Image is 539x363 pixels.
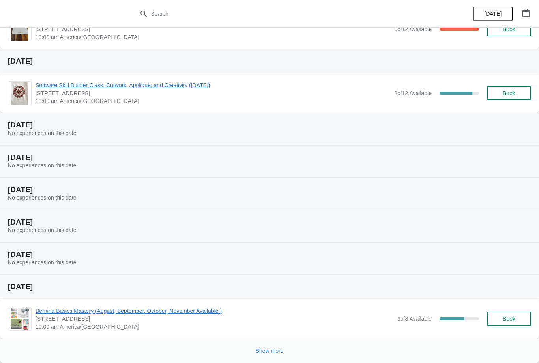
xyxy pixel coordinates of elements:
span: 10:00 am America/[GEOGRAPHIC_DATA] [36,97,390,105]
button: Book [487,86,531,100]
button: Book [487,22,531,36]
input: Search [151,7,404,21]
span: [STREET_ADDRESS] [36,315,393,323]
img: Embroidery Technique of the Month - Table Runner with BERNINA Cutwork (September 9, 2025) | 1300 ... [11,18,28,41]
button: [DATE] [473,7,513,21]
span: Book [503,90,515,96]
h2: [DATE] [8,186,531,194]
span: No experiences on this date [8,259,77,266]
span: 3 of 8 Available [397,316,432,322]
span: No experiences on this date [8,227,77,233]
span: Show more [256,348,284,354]
img: Software Skill Builder Class: Cutwork, Applique, and Creativity (September 10, 2025) | 1300 Salem... [11,82,28,105]
button: Book [487,312,531,326]
h2: [DATE] [8,153,531,161]
h2: [DATE] [8,251,531,258]
span: 10:00 am America/[GEOGRAPHIC_DATA] [36,323,393,331]
span: No experiences on this date [8,162,77,168]
span: Software Skill Builder Class: Cutwork, Applique, and Creativity ([DATE]) [36,81,390,89]
button: Show more [253,344,287,358]
h2: [DATE] [8,57,531,65]
h2: [DATE] [8,283,531,291]
h2: [DATE] [8,121,531,129]
span: [DATE] [484,11,502,17]
span: No experiences on this date [8,130,77,136]
span: [STREET_ADDRESS] [36,89,390,97]
span: [STREET_ADDRESS] [36,25,390,33]
span: Book [503,316,515,322]
img: Bernina Basics Mastery (August, September, October, November Available!) | 1300 Salem Rd SW, Suit... [11,307,28,330]
span: Bernina Basics Mastery (August, September, October, November Available!) [36,307,393,315]
span: 2 of 12 Available [394,90,432,96]
span: 0 of 12 Available [394,26,432,32]
span: Book [503,26,515,32]
h2: [DATE] [8,218,531,226]
span: 10:00 am America/[GEOGRAPHIC_DATA] [36,33,390,41]
span: No experiences on this date [8,195,77,201]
